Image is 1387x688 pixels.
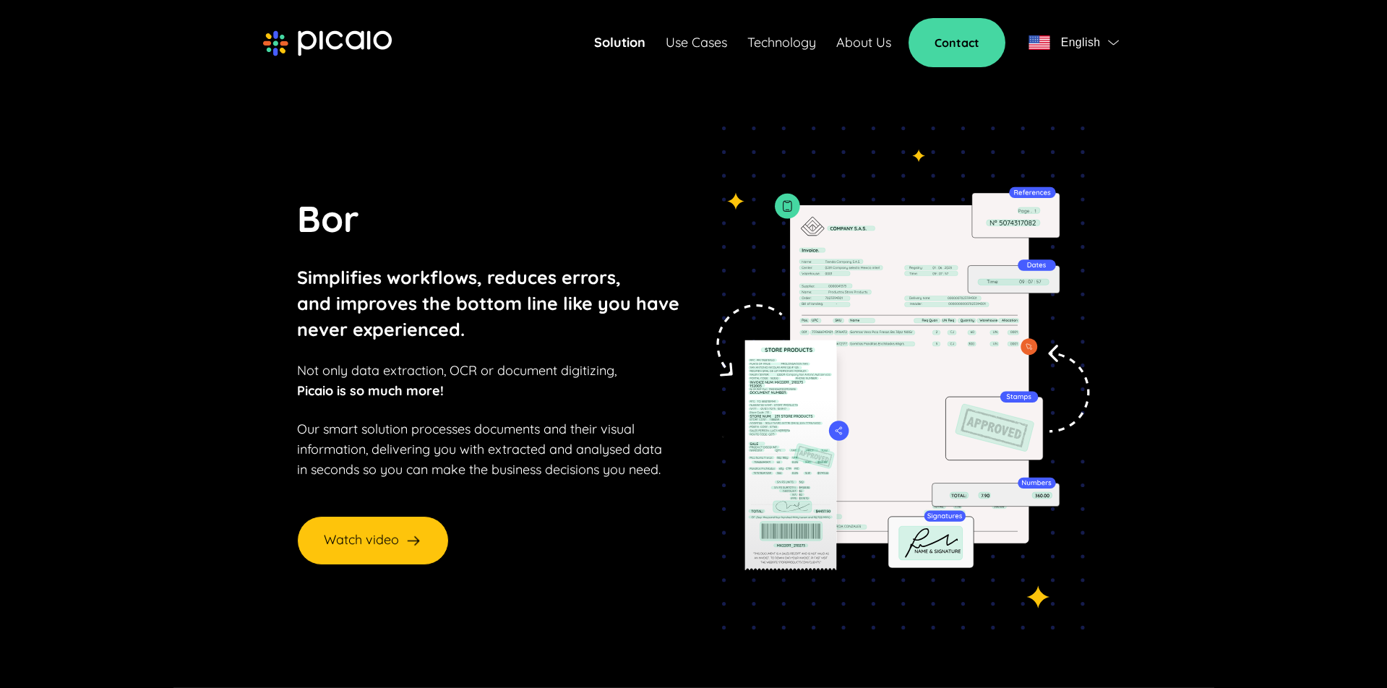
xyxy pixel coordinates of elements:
a: Technology [747,33,816,53]
a: Solution [594,33,645,53]
img: arrow-right [405,532,422,549]
img: flag [1029,35,1050,50]
span: English [1061,33,1101,53]
a: Use Cases [666,33,727,53]
button: Watch video [297,516,449,565]
span: Not only data extraction, OCR or document digitizing, [297,362,617,379]
strong: Picaio is so much more! [297,382,444,399]
p: Our smart solution processes documents and their visual information, delivering you with extracte... [297,419,662,480]
img: flag [1108,40,1119,46]
img: picaio-logo [263,30,392,56]
p: Simplifies workflows, reduces errors, and improves the bottom line like you have never experienced. [297,265,679,343]
a: About Us [836,33,891,53]
span: Bor [297,196,359,241]
a: Contact [909,18,1005,67]
img: tedioso-img [702,126,1091,629]
button: flagEnglishflag [1023,28,1125,57]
